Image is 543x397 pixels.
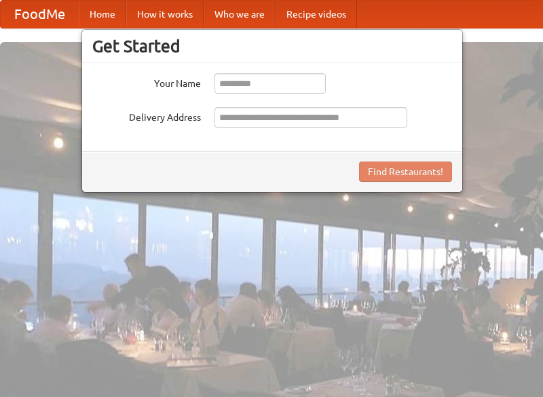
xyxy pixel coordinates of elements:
a: How it works [126,1,204,28]
label: Your Name [92,73,201,90]
label: Delivery Address [92,107,201,124]
button: Find Restaurants! [359,162,452,182]
h3: Get Started [92,36,452,56]
a: Recipe videos [276,1,357,28]
a: Home [79,1,126,28]
a: FoodMe [1,1,79,28]
a: Who we are [204,1,276,28]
